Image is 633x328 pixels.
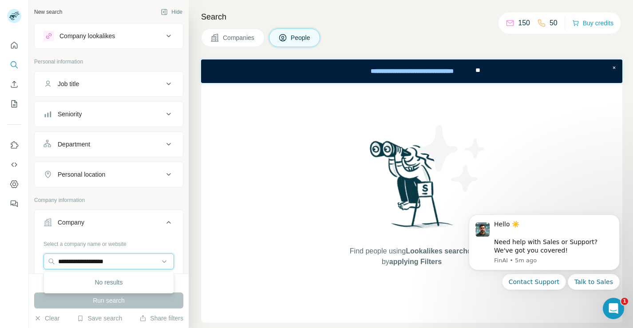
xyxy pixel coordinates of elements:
[7,76,21,92] button: Enrich CSV
[34,58,183,66] p: Personal information
[7,137,21,153] button: Use Surfe on LinkedIn
[58,110,82,119] div: Seniority
[621,298,628,305] span: 1
[7,57,21,73] button: Search
[455,203,633,324] iframe: Intercom notifications message
[572,17,613,29] button: Buy credits
[58,79,79,88] div: Job title
[58,170,105,179] div: Personal location
[35,212,183,237] button: Company
[7,37,21,53] button: Quick start
[201,59,622,83] iframe: Banner
[223,33,255,42] span: Companies
[366,138,458,237] img: Surfe Illustration - Woman searching with binoculars
[201,11,622,23] h4: Search
[7,96,21,112] button: My lists
[34,8,62,16] div: New search
[35,103,183,125] button: Seniority
[35,73,183,95] button: Job title
[550,18,558,28] p: 50
[518,18,530,28] p: 150
[34,314,59,323] button: Clear
[58,218,84,227] div: Company
[59,32,115,40] div: Company lookalikes
[154,5,189,19] button: Hide
[7,157,21,173] button: Use Surfe API
[35,134,183,155] button: Department
[77,314,122,323] button: Save search
[7,176,21,192] button: Dashboard
[46,273,172,291] div: No results
[389,258,442,265] span: applying Filters
[35,164,183,185] button: Personal location
[7,196,21,212] button: Feedback
[603,298,624,319] iframe: Intercom live chat
[34,196,183,204] p: Company information
[340,246,483,267] span: Find people using or by
[406,247,467,255] span: Lookalikes search
[44,237,174,248] div: Select a company name or website
[139,314,183,323] button: Share filters
[412,119,492,198] img: Surfe Illustration - Stars
[291,33,311,42] span: People
[35,25,183,47] button: Company lookalikes
[58,140,90,149] div: Department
